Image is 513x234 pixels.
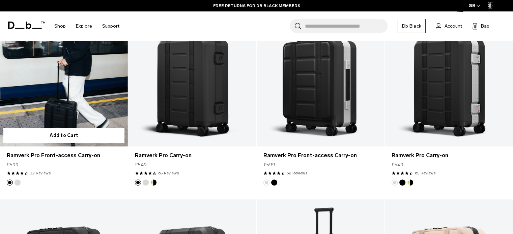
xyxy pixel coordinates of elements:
nav: Main Navigation [49,11,124,41]
span: Account [445,23,462,30]
a: 65 reviews [415,170,435,176]
button: Silver [143,179,149,186]
a: Ramverk Pro Front-access Carry-on [257,4,384,146]
button: Black Out [271,179,277,186]
a: Ramverk Pro Carry-on [135,152,249,160]
a: Shop [54,14,66,38]
a: Ramverk Pro Carry-on [392,152,506,160]
a: 32 reviews [30,170,51,176]
button: Black Out [135,179,141,186]
a: Support [102,14,119,38]
a: 32 reviews [287,170,307,176]
button: Db x New Amsterdam Surf Association [407,179,413,186]
span: £599 [7,161,19,168]
button: Add to Cart [3,128,124,143]
button: Bag [472,22,489,30]
a: Ramverk Pro Front-access Carry-on [263,152,378,160]
button: Black Out [399,179,405,186]
span: Bag [481,23,489,30]
a: Ramverk Pro Carry-on [128,4,256,146]
a: FREE RETURNS FOR DB BLACK MEMBERS [213,3,300,9]
button: Silver [15,179,21,186]
a: Account [436,22,462,30]
span: £549 [392,161,403,168]
a: Ramverk Pro Carry-on [385,4,513,146]
a: Explore [76,14,92,38]
a: Ramverk Pro Front-access Carry-on [7,152,121,160]
span: £599 [263,161,275,168]
button: Silver [263,179,269,186]
span: £549 [135,161,147,168]
button: Silver [392,179,398,186]
a: Db Black [398,19,426,33]
button: Db x New Amsterdam Surf Association [150,179,156,186]
button: Black Out [7,179,13,186]
a: 65 reviews [158,170,179,176]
